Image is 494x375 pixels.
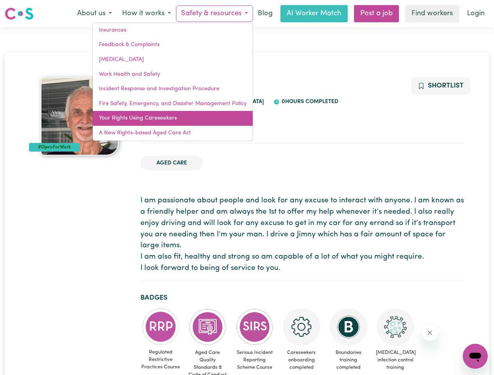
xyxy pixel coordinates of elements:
a: Kenneth's profile picture'#OpenForWork [29,77,131,155]
button: Safety & resources [176,5,253,22]
div: Safety & resources [92,23,253,141]
button: About us [72,5,117,22]
iframe: Button to launch messaging window [463,344,488,369]
button: Add to shortlist [411,77,470,95]
img: Careseekers logo [5,7,34,21]
span: Regulated Restrictive Practices Course [140,345,181,374]
a: Feedback & Complaints [93,37,253,52]
img: CS Academy: Serious Incident Reporting Scheme course completed [236,308,273,346]
span: Need any help? [5,5,47,12]
span: Serious Incident Reporting Scheme Course [234,346,275,375]
a: A New Rights-based Aged Care Act [93,126,253,141]
a: AI Worker Match [280,5,348,22]
a: Fire Safety, Emergency, and Disaster Management Policy [93,96,253,111]
span: Boundaries training completed [328,346,369,375]
a: Incident Response and Investigation Procedure [93,82,253,96]
img: CS Academy: Careseekers Onboarding course completed [283,308,320,346]
img: CS Academy: Aged Care Quality Standards & Code of Conduct course completed [189,308,226,346]
span: Shortlist [428,82,463,89]
img: CS Academy: COVID-19 Infection Control Training course completed [377,308,414,346]
div: #OpenForWork [29,143,80,152]
a: Find workers [405,5,459,22]
a: Insurances [93,23,253,38]
img: CS Academy: Regulated Restrictive Practices course completed [142,308,180,345]
a: Post a job [354,5,399,22]
a: [MEDICAL_DATA] [93,52,253,67]
span: Careseekers onboarding completed [281,346,322,375]
a: Login [462,5,489,22]
img: Kenneth [41,77,119,155]
iframe: Close message [422,325,438,341]
a: Your Rights Using Careseekers [93,111,253,126]
a: Careseekers logo [5,5,34,23]
button: How it works [117,5,176,22]
a: Blog [253,5,277,22]
p: I am passionate about people and look for any excuse to interact with anyone. I am known as a fri... [140,195,465,274]
h2: Badges [140,294,465,302]
a: Work Health and Safety [93,67,253,82]
span: [MEDICAL_DATA] infection control training [375,346,416,375]
li: Aged Care [140,156,203,171]
span: 0 hours completed [280,99,338,105]
img: CS Academy: Boundaries in care and support work course completed [330,308,367,346]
